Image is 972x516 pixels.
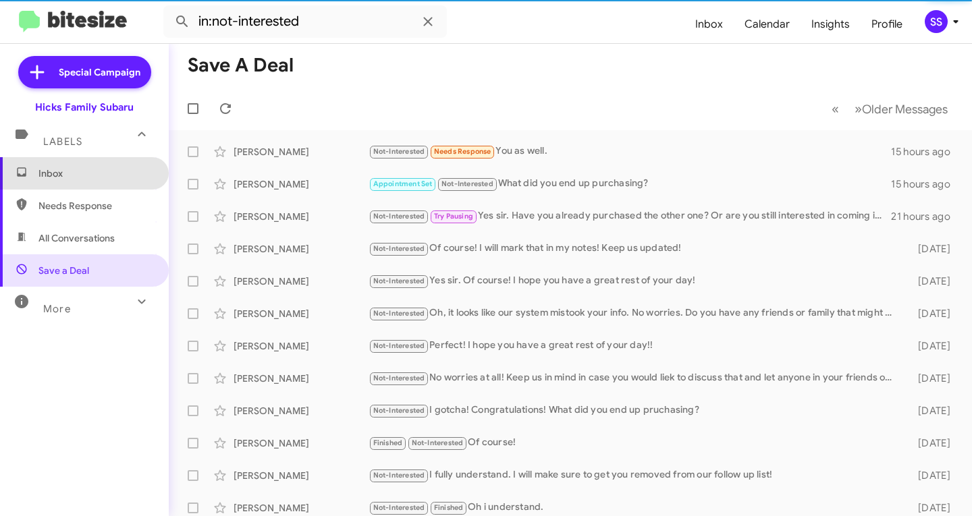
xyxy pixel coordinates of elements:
span: Not-Interested [373,341,425,350]
span: All Conversations [38,231,115,245]
div: You as well. [369,144,891,159]
div: [PERSON_NAME] [234,372,369,385]
div: 15 hours ago [891,177,961,191]
span: Needs Response [434,147,491,156]
div: Of course! [369,435,902,451]
div: 21 hours ago [891,210,961,223]
span: Not-Interested [441,179,493,188]
div: [DATE] [902,404,961,418]
nav: Page navigation example [824,95,956,123]
div: [PERSON_NAME] [234,469,369,482]
div: [PERSON_NAME] [234,275,369,288]
div: No worries at all! Keep us in mind in case you would liek to discuss that and let anyone in your ... [369,370,902,386]
div: I fully understand. I will make sure to get you removed from our follow up list! [369,467,902,483]
span: Older Messages [862,102,948,117]
div: [PERSON_NAME] [234,501,369,515]
span: Appointment Set [373,179,433,188]
a: Inbox [684,5,734,44]
div: SS [925,10,948,33]
div: [PERSON_NAME] [234,307,369,320]
span: » [855,101,862,117]
span: Not-Interested [373,147,425,156]
div: Hicks Family Subaru [35,101,134,114]
button: Previous [823,95,847,123]
div: Oh, it looks like our system mistook your info. No worries. Do you have any friends or family tha... [369,306,902,321]
div: [PERSON_NAME] [234,339,369,353]
div: [PERSON_NAME] [234,177,369,191]
span: Finished [373,438,403,447]
span: Not-Interested [373,244,425,253]
div: [DATE] [902,339,961,353]
input: Search [163,5,447,38]
a: Insights [801,5,861,44]
span: Not-Interested [373,471,425,480]
span: Not-Interested [373,277,425,285]
div: [PERSON_NAME] [234,436,369,450]
span: Not-Interested [373,212,425,221]
div: [DATE] [902,242,961,256]
span: Not-Interested [373,406,425,415]
span: Not-Interested [373,309,425,318]
div: 15 hours ago [891,145,961,159]
a: Profile [861,5,913,44]
span: Save a Deal [38,264,89,277]
button: SS [913,10,957,33]
div: Perfect! I hope you have a great rest of your day!! [369,338,902,353]
span: Labels [43,136,82,148]
div: Oh i understand. [369,500,902,515]
span: Try Pausing [434,212,473,221]
span: Not-Interested [373,374,425,382]
div: [PERSON_NAME] [234,145,369,159]
div: [DATE] [902,469,961,482]
div: Of course! I will mark that in my notes! Keep us updated! [369,241,902,256]
div: [PERSON_NAME] [234,210,369,223]
div: [DATE] [902,275,961,288]
span: More [43,303,71,315]
div: [DATE] [902,501,961,515]
div: What did you end up purchasing? [369,176,891,192]
div: [PERSON_NAME] [234,404,369,418]
div: [PERSON_NAME] [234,242,369,256]
span: Not-Interested [412,438,464,447]
span: Finished [434,503,464,512]
div: Yes sir. Of course! I hope you have a great rest of your day! [369,273,902,289]
span: « [832,101,839,117]
div: Yes sir. Have you already purchased the other one? Or are you still interested in coming in to ch... [369,208,891,224]
div: [DATE] [902,436,961,450]
div: [DATE] [902,307,961,320]
a: Calendar [734,5,801,44]
button: Next [846,95,956,123]
a: Special Campaign [18,56,151,88]
span: Not-Interested [373,503,425,512]
span: Inbox [38,167,153,180]
h1: Save a Deal [188,55,294,76]
div: I gotcha! Congratulations! What did you end up pruchasing? [369,403,902,418]
span: Special Campaign [59,65,140,79]
div: [DATE] [902,372,961,385]
span: Needs Response [38,199,153,212]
